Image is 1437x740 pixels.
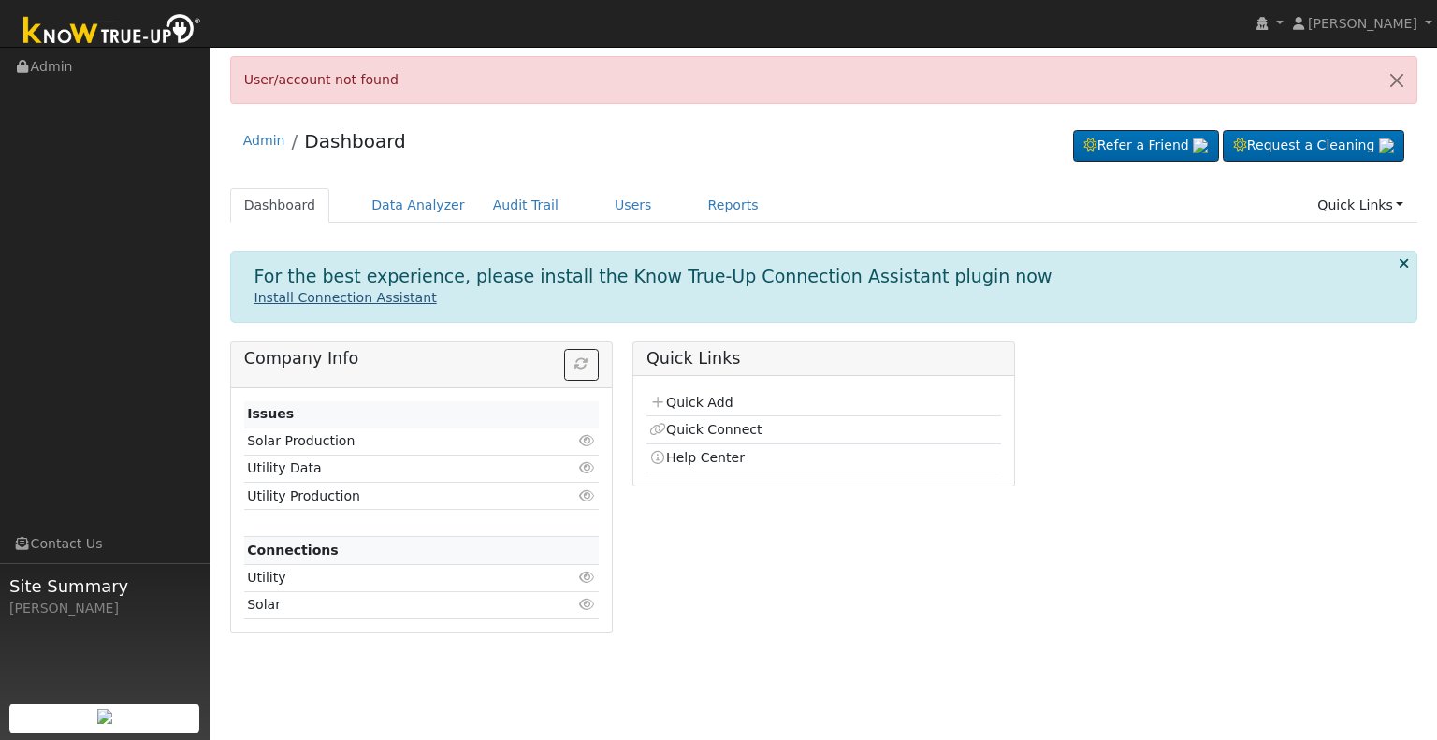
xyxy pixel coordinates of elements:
[14,10,210,52] img: Know True-Up
[579,571,596,584] i: Click to view
[646,349,1001,369] h5: Quick Links
[1193,138,1208,153] img: retrieve
[244,564,542,591] td: Utility
[230,188,330,223] a: Dashboard
[304,130,406,152] a: Dashboard
[254,290,437,305] a: Install Connection Assistant
[244,591,542,618] td: Solar
[1073,130,1219,162] a: Refer a Friend
[579,461,596,474] i: Click to view
[579,489,596,502] i: Click to view
[243,133,285,148] a: Admin
[1379,138,1394,153] img: retrieve
[601,188,666,223] a: Users
[649,450,745,465] a: Help Center
[9,599,200,618] div: [PERSON_NAME]
[97,709,112,724] img: retrieve
[357,188,479,223] a: Data Analyzer
[244,483,542,510] td: Utility Production
[1303,188,1417,223] a: Quick Links
[579,598,596,611] i: Click to view
[579,434,596,447] i: Click to view
[244,349,599,369] h5: Company Info
[1377,57,1416,103] a: Close
[1308,16,1417,31] span: [PERSON_NAME]
[649,422,762,437] a: Quick Connect
[247,543,339,558] strong: Connections
[1223,130,1404,162] a: Request a Cleaning
[694,188,773,223] a: Reports
[230,56,1418,104] div: User/account not found
[247,406,294,421] strong: Issues
[9,573,200,599] span: Site Summary
[244,455,542,482] td: Utility Data
[479,188,573,223] a: Audit Trail
[649,395,733,410] a: Quick Add
[254,266,1052,287] h1: For the best experience, please install the Know True-Up Connection Assistant plugin now
[244,428,542,455] td: Solar Production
